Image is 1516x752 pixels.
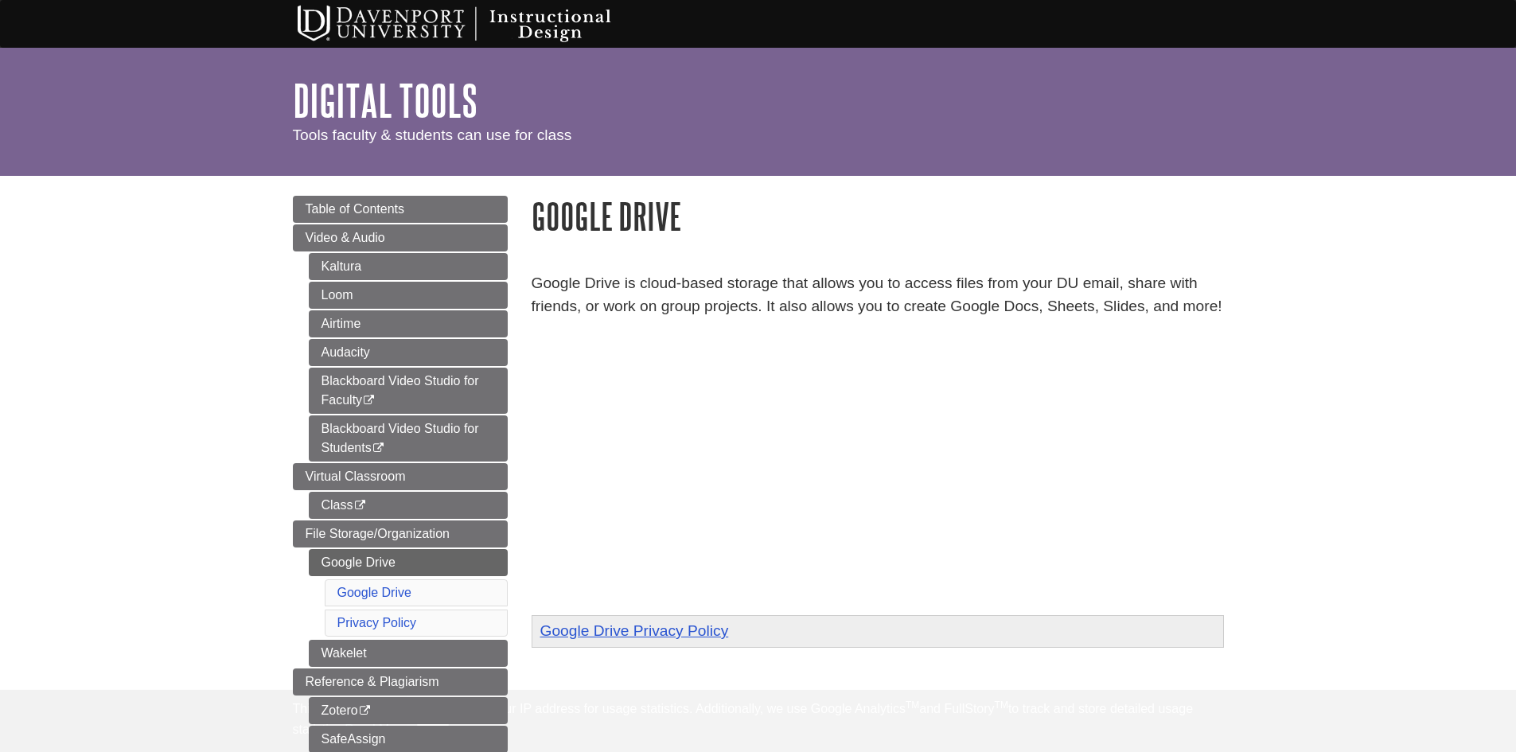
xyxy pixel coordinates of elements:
[309,310,508,337] a: Airtime
[532,325,977,576] iframe: YouTube video player
[306,231,385,244] span: Video & Audio
[540,622,729,639] a: Google Drive Privacy Policy
[293,699,1224,742] div: This site uses cookies and records your IP address for usage statistics. Additionally, we use Goo...
[995,699,1008,711] sup: TM
[285,4,667,44] img: Davenport University Instructional Design
[309,282,508,309] a: Loom
[372,443,385,454] i: This link opens in a new window
[306,202,405,216] span: Table of Contents
[362,395,376,406] i: This link opens in a new window
[309,697,508,724] a: Zotero
[309,492,508,519] a: Class
[337,586,411,599] a: Google Drive
[293,224,508,251] a: Video & Audio
[309,415,508,462] a: Blackboard Video Studio for Students
[532,196,1224,236] h1: Google Drive
[309,640,508,667] a: Wakelet
[309,368,508,414] a: Blackboard Video Studio for Faculty
[309,339,508,366] a: Audacity
[293,76,477,125] a: Digital Tools
[532,272,1224,318] p: Google Drive is cloud-based storage that allows you to access files from your DU email, share wit...
[309,549,508,576] a: Google Drive
[906,699,919,711] sup: TM
[293,127,572,143] span: Tools faculty & students can use for class
[293,463,508,490] a: Virtual Classroom
[293,196,508,223] a: Table of Contents
[358,706,372,716] i: This link opens in a new window
[306,470,406,483] span: Virtual Classroom
[293,668,508,696] a: Reference & Plagiarism
[353,501,367,511] i: This link opens in a new window
[337,616,417,629] a: Privacy Policy
[306,675,439,688] span: Reference & Plagiarism
[309,253,508,280] a: Kaltura
[293,520,508,547] a: File Storage/Organization
[306,527,450,540] span: File Storage/Organization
